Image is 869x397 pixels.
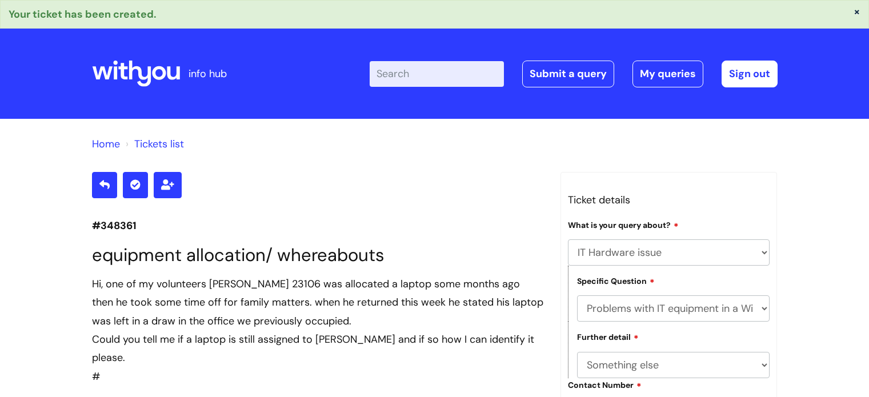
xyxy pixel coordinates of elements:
[722,61,778,87] a: Sign out
[854,6,860,17] button: ×
[568,219,679,230] label: What is your query about?
[632,61,703,87] a: My queries
[370,61,504,86] input: Search
[568,191,770,209] h3: Ticket details
[134,137,184,151] a: Tickets list
[92,275,543,386] div: #
[522,61,614,87] a: Submit a query
[92,330,543,367] div: Could you tell me if a laptop is still assigned to [PERSON_NAME] and if so how I can identify it ...
[92,275,543,330] div: Hi, one of my volunteers [PERSON_NAME] 23106 was allocated a laptop some months ago then he took ...
[92,137,120,151] a: Home
[577,331,639,342] label: Further detail
[92,244,543,266] h1: equipment allocation/ whereabouts
[568,379,642,390] label: Contact Number
[92,216,543,235] p: #348361
[92,135,120,153] li: Solution home
[370,61,778,87] div: | -
[189,65,227,83] p: info hub
[123,135,184,153] li: Tickets list
[577,275,655,286] label: Specific Question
